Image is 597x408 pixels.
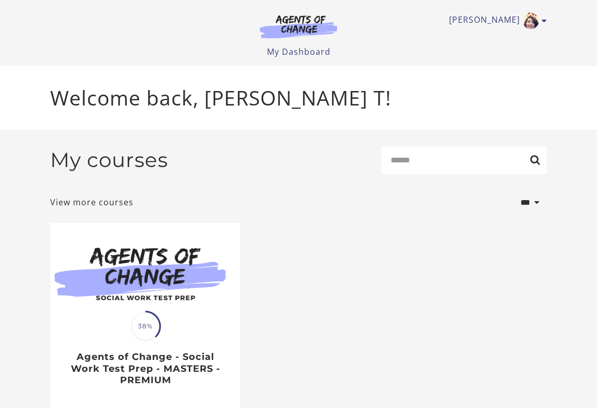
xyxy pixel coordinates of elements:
[249,14,348,38] img: Agents of Change Logo
[61,351,229,386] h3: Agents of Change - Social Work Test Prep - MASTERS - PREMIUM
[267,46,331,57] a: My Dashboard
[449,12,542,29] a: Toggle menu
[50,196,133,208] a: View more courses
[131,312,159,340] span: 38%
[50,83,547,113] p: Welcome back, [PERSON_NAME] T!
[50,148,168,172] h2: My courses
